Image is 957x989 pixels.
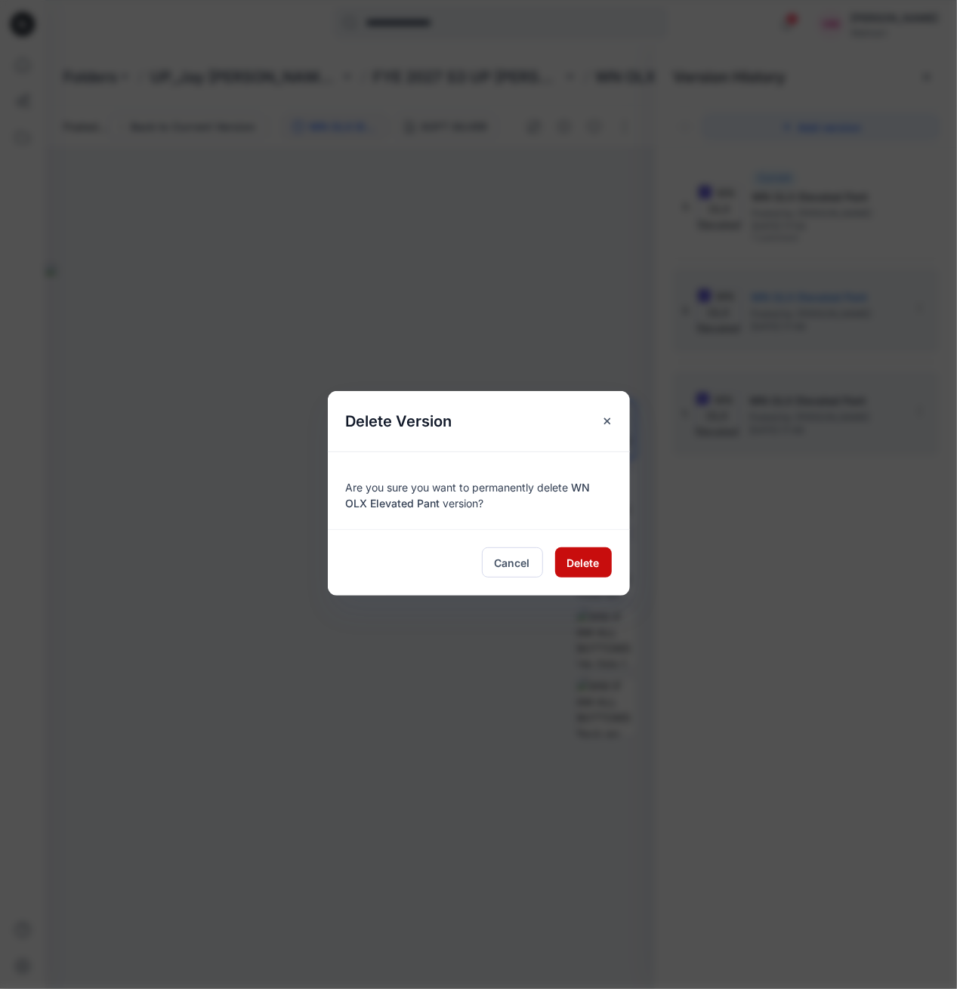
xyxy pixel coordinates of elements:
[328,391,471,451] h5: Delete Version
[495,555,530,571] span: Cancel
[594,408,621,435] button: Close
[555,547,612,578] button: Delete
[346,481,591,510] span: WN OLX Elevated Pant
[346,470,612,511] div: Are you sure you want to permanently delete version?
[567,555,600,571] span: Delete
[482,547,543,578] button: Cancel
